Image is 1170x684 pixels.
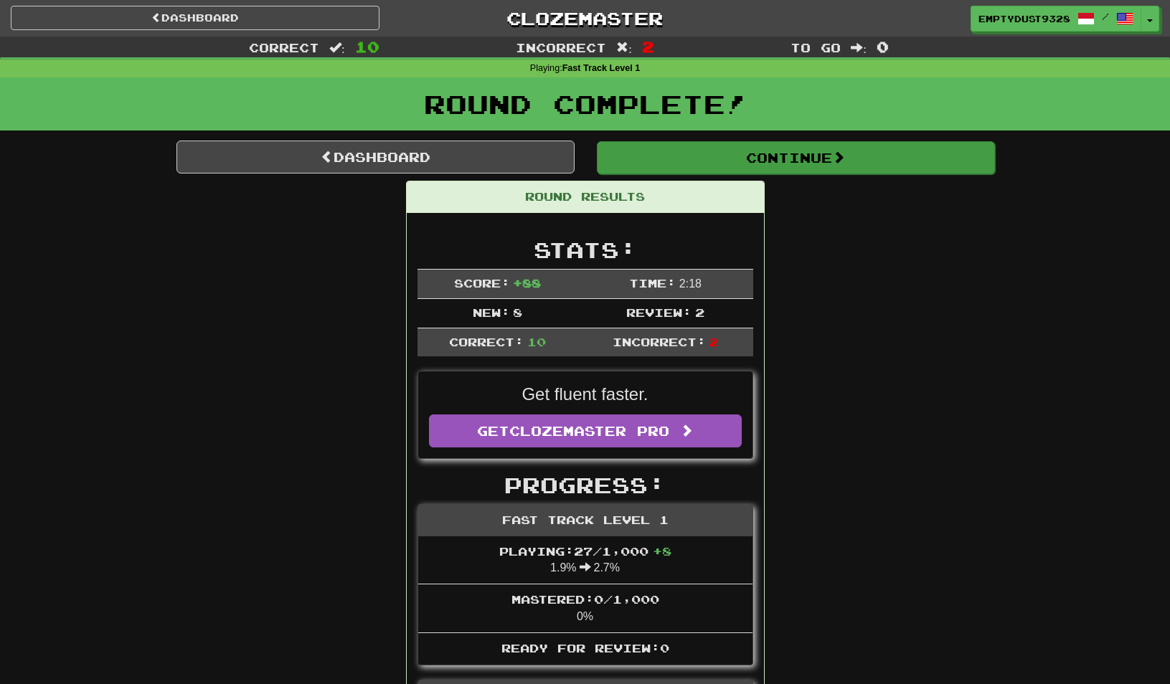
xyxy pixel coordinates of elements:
[429,382,742,407] p: Get fluent faster.
[499,544,671,558] span: Playing: 27 / 1,000
[513,305,522,319] span: 8
[851,42,867,54] span: :
[978,12,1070,25] span: EmptyDust9328
[418,505,753,536] div: Fast Track Level 1
[616,42,632,54] span: :
[176,141,575,174] a: Dashboard
[417,473,753,497] h2: Progress:
[509,423,669,439] span: Clozemaster Pro
[695,305,704,319] span: 2
[629,276,676,290] span: Time:
[417,238,753,262] h2: Stats:
[401,6,770,31] a: Clozemaster
[597,141,995,174] button: Continue
[626,305,692,319] span: Review:
[355,38,379,55] span: 10
[513,276,541,290] span: + 88
[709,335,718,348] span: 2
[1102,11,1109,22] span: /
[679,277,702,290] span: 2 : 18
[11,6,379,30] a: Dashboard
[511,592,659,606] span: Mastered: 0 / 1,000
[418,536,753,585] li: 1.9% 2.7%
[429,414,742,447] a: GetClozemaster Pro
[329,42,345,54] span: :
[418,584,753,633] li: 0%
[877,38,889,55] span: 0
[501,641,669,655] span: Ready for Review: 0
[653,544,671,558] span: + 8
[449,335,524,348] span: Correct:
[562,63,641,73] strong: Fast Track Level 1
[642,38,654,55] span: 2
[527,335,546,348] span: 10
[473,305,510,319] span: New:
[791,40,841,54] span: To go
[249,40,319,54] span: Correct
[516,40,606,54] span: Incorrect
[5,90,1165,118] h1: Round Complete!
[971,6,1141,32] a: EmptyDust9328 /
[613,335,706,348] span: Incorrect:
[454,276,510,290] span: Score:
[407,181,764,213] div: Round Results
